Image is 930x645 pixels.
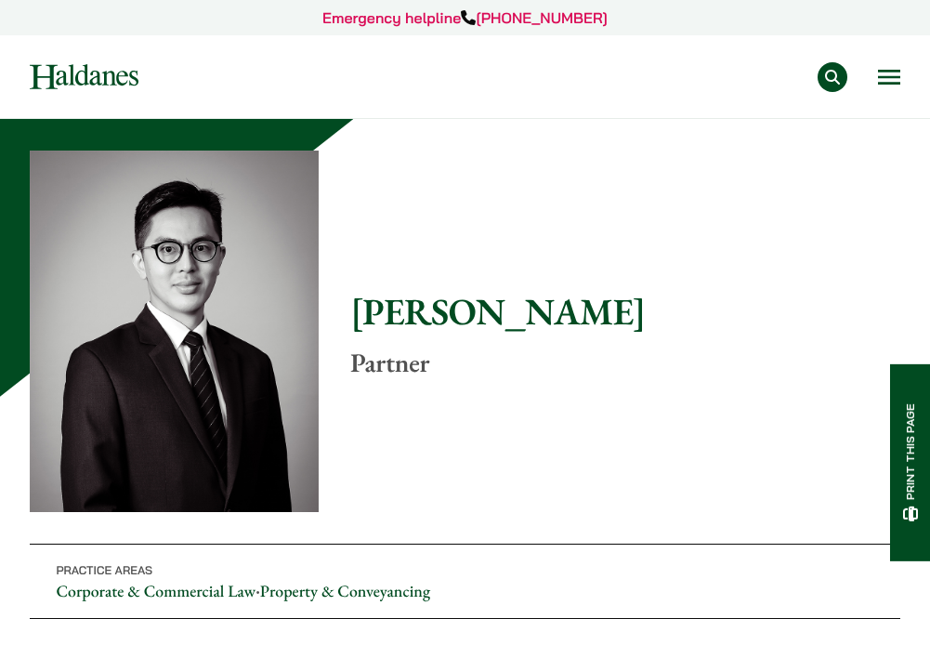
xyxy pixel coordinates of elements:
[30,544,900,619] p: •
[350,348,900,379] p: Partner
[260,581,430,602] a: Property & Conveyancing
[56,564,152,578] span: Practice Areas
[322,8,608,27] a: Emergency helpline[PHONE_NUMBER]
[878,70,900,85] button: Open menu
[350,289,900,334] h1: [PERSON_NAME]
[818,62,847,92] button: Search
[56,581,255,602] a: Corporate & Commercial Law
[30,64,138,89] img: Logo of Haldanes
